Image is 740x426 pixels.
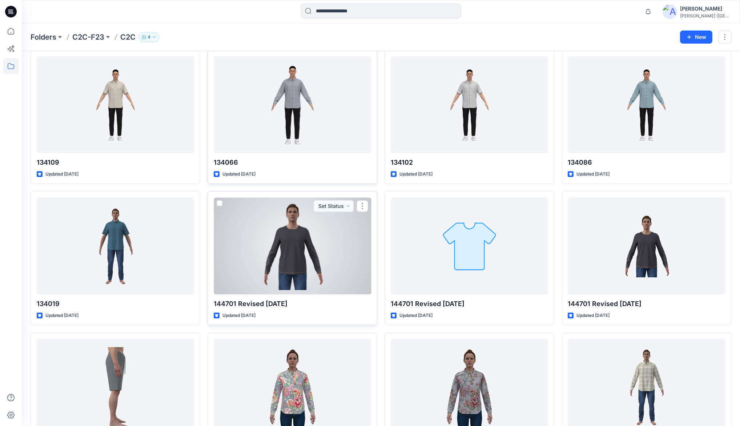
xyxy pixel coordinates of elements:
[120,32,136,42] p: C2C
[214,157,371,168] p: 134066
[222,170,256,178] p: Updated [DATE]
[138,32,160,42] button: 4
[663,4,677,19] img: avatar
[576,170,610,178] p: Updated [DATE]
[399,312,433,319] p: Updated [DATE]
[45,170,79,178] p: Updated [DATE]
[568,299,725,309] p: 144701 Revised [DATE]
[214,56,371,153] a: 134066
[391,197,548,294] a: 144701 Revised 02-06-2025
[568,197,725,294] a: 144701 Revised 29-05-2025
[214,299,371,309] p: 144701 Revised [DATE]
[45,312,79,319] p: Updated [DATE]
[391,299,548,309] p: 144701 Revised [DATE]
[399,170,433,178] p: Updated [DATE]
[680,13,731,19] div: [PERSON_NAME] ([GEOGRAPHIC_DATA]) Exp...
[568,157,725,168] p: 134086
[680,4,731,13] div: [PERSON_NAME]
[31,32,56,42] a: Folders
[37,197,194,294] a: 134019
[37,157,194,168] p: 134109
[214,197,371,294] a: 144701 Revised 02-06-2025
[72,32,104,42] a: C2C-F23
[222,312,256,319] p: Updated [DATE]
[680,31,712,44] button: New
[391,157,548,168] p: 134102
[391,56,548,153] a: 134102
[568,56,725,153] a: 134086
[37,56,194,153] a: 134109
[37,299,194,309] p: 134019
[576,312,610,319] p: Updated [DATE]
[148,33,150,41] p: 4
